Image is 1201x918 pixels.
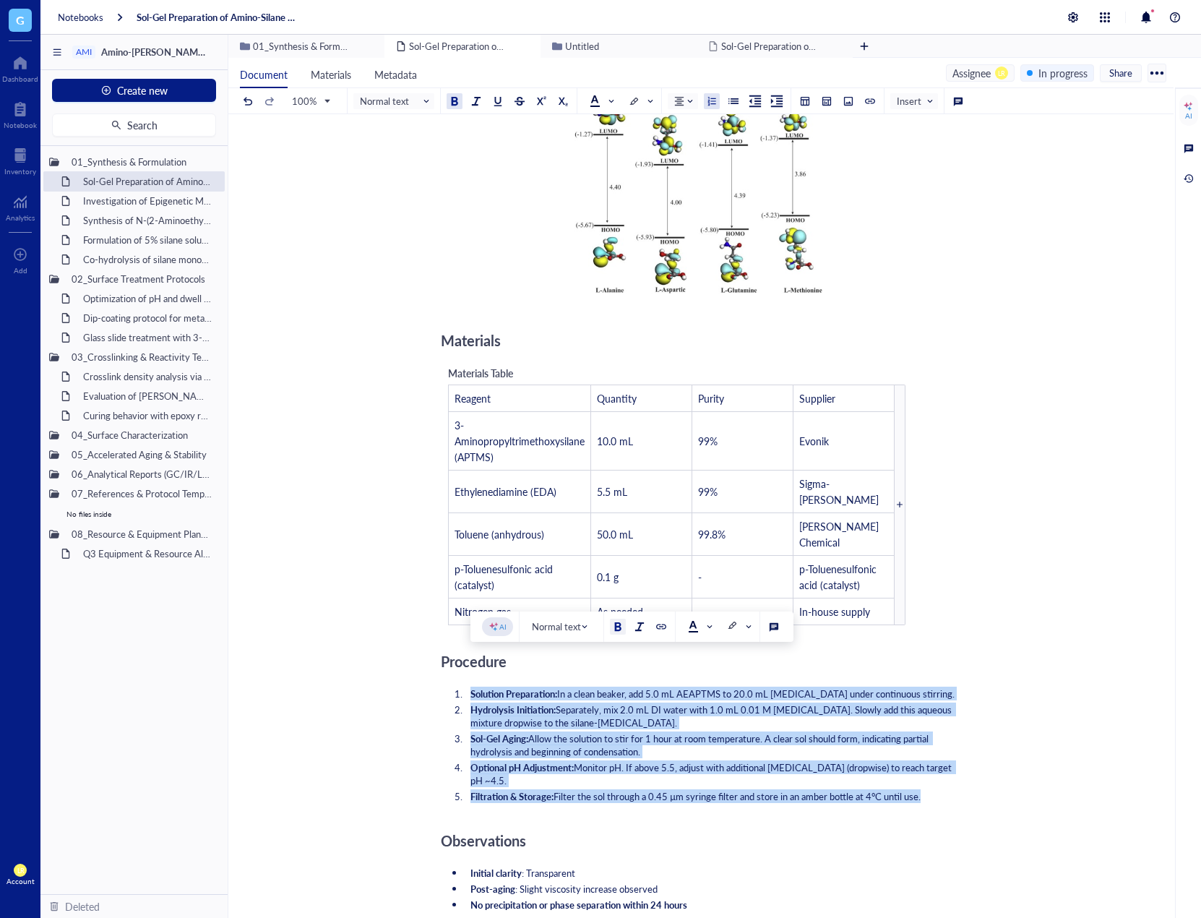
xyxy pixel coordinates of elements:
[455,418,587,464] span: 3-Aminopropyltrimethoxysilane (APTMS)
[799,476,879,507] span: Sigma-[PERSON_NAME]
[17,867,24,875] span: LR
[597,434,633,448] span: 10.0 mL
[77,327,219,348] div: Glass slide treatment with 3-aminopropyltriethoxysilane (APTES)
[6,213,35,222] div: Analytics
[58,11,103,24] a: Notebooks
[77,171,219,192] div: Sol-Gel Preparation of Amino-Silane Hybrid Coating
[597,484,627,499] span: 5.5 mL
[597,604,643,619] span: As needed
[77,191,219,211] div: Investigation of Epigenetic Modifications in [MEDICAL_DATA] Tumor Samplesitled
[65,152,219,172] div: 01_Synthesis & Formulation
[374,67,417,82] span: Metadata
[897,95,934,108] span: Insert
[698,570,702,584] span: -
[65,269,219,289] div: 02_Surface Treatment Protocols
[441,831,526,851] span: Observations
[698,604,702,619] span: -
[77,544,219,564] div: Q3 Equipment & Resource Allocation Plan
[698,391,724,406] span: Purity
[799,562,879,592] span: p-Toluenesulfonic acid (catalyst)
[522,866,575,880] span: : Transparent
[1185,111,1192,120] div: AI
[77,230,219,250] div: Formulation of 5% silane solution in [MEDICAL_DATA]
[470,703,954,729] span: Separately, mix 2.0 mL DI water with 1.0 mL 0.01 M [MEDICAL_DATA]. Slowly add this aqueous mixtur...
[65,484,219,504] div: 07_References & Protocol Templates
[698,484,718,499] span: 99%
[65,425,219,445] div: 04_Surface Characterization
[65,445,219,465] div: 05_Accelerated Aging & Stability
[470,898,687,911] span: No precipitation or phase separation within 24 hours
[470,760,954,787] span: Monitor pH. If above 5.5, adjust with additional [MEDICAL_DATA] (dropwise) to reach target pH ~4.5.
[441,651,507,672] span: Procedure
[77,366,219,387] div: Crosslink density analysis via DMA
[1038,65,1088,81] div: In progress
[137,11,300,24] a: Sol-Gel Preparation of Amino-Silane Hybrid Coating
[554,789,921,803] span: Filter the sol through a 0.45 µm syringe filter and store in an amber bottle at 4°C until use.
[77,308,219,328] div: Dip-coating protocol for metal oxide substrates
[532,620,594,633] span: Normal text
[698,527,726,541] span: 99.8%
[499,622,507,631] div: AI
[77,249,219,270] div: Co-hydrolysis of silane monomers with TEOS
[2,51,38,83] a: Dashboard
[799,391,835,406] span: Supplier
[470,732,528,745] span: Sol-Gel Aging:
[117,85,168,96] span: Create new
[998,69,1005,77] span: LR
[455,562,556,592] span: p-Toluenesulfonic acid (catalyst)
[455,484,556,499] span: Ethylenediamine (EDA)
[52,113,216,137] button: Search
[77,288,219,309] div: Optimization of pH and dwell time for adhesion improvement
[455,527,544,541] span: Toluene (anhydrous)
[360,95,431,108] span: Normal text
[470,866,522,880] span: Initial clarity
[4,167,36,176] div: Inventory
[65,524,219,544] div: 08_Resource & Equipment Planning
[240,67,288,82] span: Document
[52,79,216,102] button: Create new
[470,687,557,700] span: Solution Preparation:
[2,74,38,83] div: Dashboard
[14,266,27,275] div: Add
[77,406,219,426] div: Curing behavior with epoxy resin under ambient conditions
[43,504,225,524] div: No files inside
[470,703,556,716] span: Hydrolysis Initiation:
[597,391,637,406] span: Quantity
[515,882,658,896] span: : Slight viscosity increase observed
[1109,67,1132,80] span: Share
[7,877,35,885] div: Account
[470,882,515,896] span: Post-aging
[65,464,219,484] div: 06_Analytical Reports (GC/IR/LC-MS)
[292,95,330,108] span: 100%
[698,434,718,448] span: 99%
[77,210,219,231] div: Synthesis of N-(2-Aminoethyl)-3-aminopropyltrimethoxysilane
[1100,64,1142,82] button: Share
[441,330,501,351] span: Materials
[127,119,158,131] span: Search
[799,519,882,549] span: [PERSON_NAME] Chemical
[455,604,511,619] span: Nitrogen gas
[311,67,351,82] span: Materials
[557,687,955,700] span: In a clean beaker, add 5.0 mL AEAPTMS to 20.0 mL [MEDICAL_DATA] under continuous stirring.
[77,386,219,406] div: Evaluation of [PERSON_NAME] self-condensation
[4,121,37,129] div: Notebook
[65,347,219,367] div: 03_Crosslinking & Reactivity Testing
[448,366,513,380] span: Materials Table
[101,45,292,59] span: Amino-[PERSON_NAME] Agent Development
[573,83,824,295] img: genemod-experiment-image
[455,391,491,406] span: Reagent
[597,527,633,541] span: 50.0 mL
[799,434,829,448] span: Evonik
[76,47,92,57] div: AMI
[799,604,870,619] span: In-house supply
[470,732,931,758] span: Allow the solution to stir for 1 hour at room temperature. A clear sol should form, indicating pa...
[470,760,574,774] span: Optional pH Adjustment:
[4,98,37,129] a: Notebook
[470,789,554,803] span: Filtration & Storage:
[597,570,619,584] span: 0.1 g
[952,65,991,81] div: Assignee
[6,190,35,222] a: Analytics
[16,11,25,29] span: G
